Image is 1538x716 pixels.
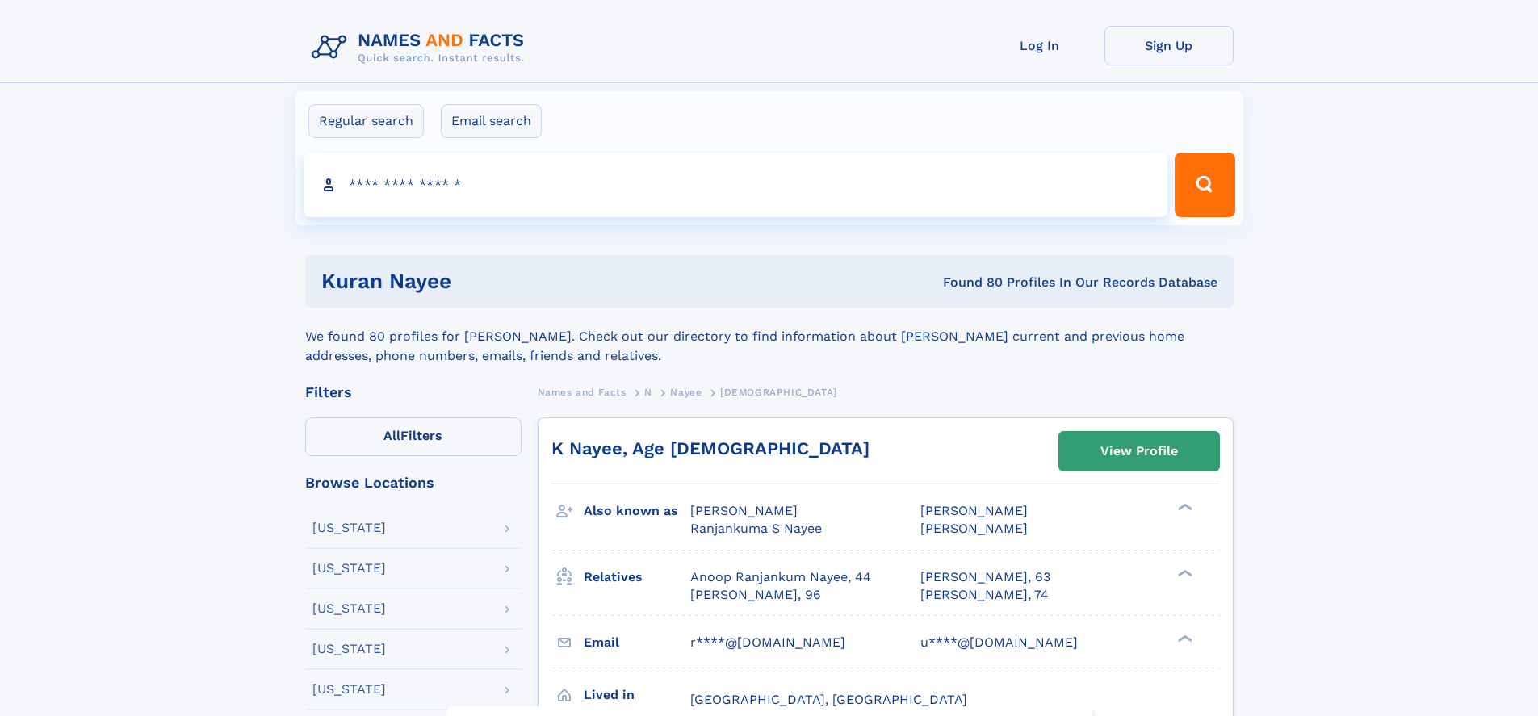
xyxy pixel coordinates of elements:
[383,428,400,443] span: All
[312,602,386,615] div: [US_STATE]
[644,387,652,398] span: N
[304,153,1168,217] input: search input
[920,503,1028,518] span: [PERSON_NAME]
[551,438,870,458] a: K Nayee, Age [DEMOGRAPHIC_DATA]
[670,387,702,398] span: Nayee
[1104,26,1234,65] a: Sign Up
[441,104,542,138] label: Email search
[312,521,386,534] div: [US_STATE]
[584,629,690,656] h3: Email
[584,563,690,591] h3: Relatives
[1100,433,1178,470] div: View Profile
[920,521,1028,536] span: [PERSON_NAME]
[584,681,690,709] h3: Lived in
[312,643,386,655] div: [US_STATE]
[538,382,627,402] a: Names and Facts
[670,382,702,402] a: Nayee
[305,475,522,490] div: Browse Locations
[321,271,698,291] h1: kuran nayee
[644,382,652,402] a: N
[920,568,1050,586] a: [PERSON_NAME], 63
[1175,153,1234,217] button: Search Button
[720,387,837,398] span: [DEMOGRAPHIC_DATA]
[1059,432,1219,471] a: View Profile
[920,586,1049,604] a: [PERSON_NAME], 74
[1174,502,1193,513] div: ❯
[690,503,798,518] span: [PERSON_NAME]
[305,26,538,69] img: Logo Names and Facts
[308,104,424,138] label: Regular search
[312,562,386,575] div: [US_STATE]
[305,308,1234,366] div: We found 80 profiles for [PERSON_NAME]. Check out our directory to find information about [PERSON...
[305,385,522,400] div: Filters
[697,274,1217,291] div: Found 80 Profiles In Our Records Database
[975,26,1104,65] a: Log In
[690,568,871,586] a: Anoop Ranjankum Nayee, 44
[1174,633,1193,643] div: ❯
[584,497,690,525] h3: Also known as
[690,692,967,707] span: [GEOGRAPHIC_DATA], [GEOGRAPHIC_DATA]
[312,683,386,696] div: [US_STATE]
[1174,567,1193,578] div: ❯
[690,521,822,536] span: Ranjankuma S Nayee
[305,417,522,456] label: Filters
[690,586,821,604] a: [PERSON_NAME], 96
